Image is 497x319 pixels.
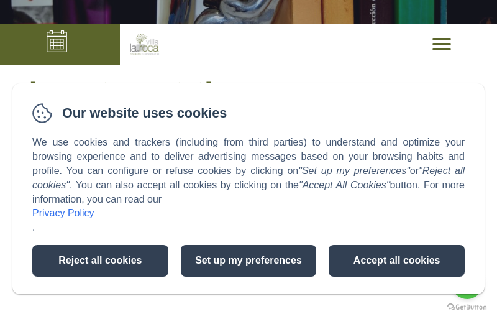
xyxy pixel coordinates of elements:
[298,165,410,176] em: "Set up my preferences"
[447,303,487,310] a: Go to GetButton.io website
[129,24,160,65] img: Villa La Roca - A fusion of modern and classical Andalucian architecture
[32,206,465,221] a: Privacy Policy
[181,245,317,277] button: Set up my preferences
[32,245,168,277] button: Reject all cookies
[32,136,465,235] p: We use cookies and trackers (including from third parties) to understand and optimize your browsi...
[32,165,465,190] em: "Reject all cookies"
[46,30,68,52] img: _icon-calendar-light-24937589ab37c13427da92d1ba00b2b01447655ec04289779a56d20be1196c95.svg
[299,180,390,190] em: "Accept All Cookies"
[329,245,465,277] button: Accept all cookies
[62,104,227,123] span: Our website uses cookies
[30,81,125,129] h2: [GEOGRAPHIC_DATA][PERSON_NAME]
[175,81,217,96] label: Full name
